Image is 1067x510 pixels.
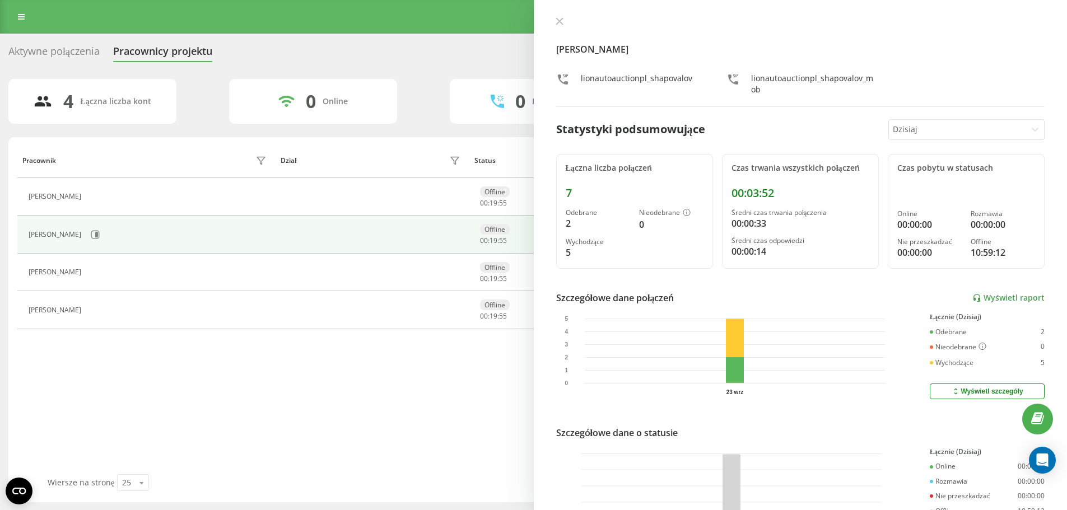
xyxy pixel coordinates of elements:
[731,186,869,200] div: 00:03:52
[930,328,967,336] div: Odebrane
[639,218,703,231] div: 0
[490,311,497,321] span: 19
[306,91,316,112] div: 0
[480,275,507,283] div: : :
[897,246,962,259] div: 00:00:00
[480,312,507,320] div: : :
[556,121,705,138] div: Statystyki podsumowujące
[29,268,84,276] div: [PERSON_NAME]
[897,210,962,218] div: Online
[122,477,131,488] div: 25
[480,186,510,197] div: Offline
[480,198,488,208] span: 00
[565,329,568,335] text: 4
[29,306,84,314] div: [PERSON_NAME]
[323,97,348,106] div: Online
[1041,328,1045,336] div: 2
[22,157,56,165] div: Pracownik
[480,199,507,207] div: : :
[6,478,32,504] button: Open CMP widget
[556,291,674,305] div: Szczegółowe dane połączeń
[499,311,507,321] span: 55
[499,274,507,283] span: 55
[930,343,986,352] div: Nieodebrane
[731,209,869,217] div: Średni czas trwania połączenia
[751,73,874,95] div: lionautoauctionpl_shapovalov_mob
[897,163,1035,173] div: Czas pobytu w statusach
[930,313,1045,321] div: Łącznie (Dzisiaj)
[731,237,869,245] div: Średni czas odpowiedzi
[480,224,510,235] div: Offline
[930,383,1045,399] button: Wyświetl szczegóły
[499,236,507,245] span: 55
[480,236,488,245] span: 00
[63,91,73,112] div: 4
[566,209,630,217] div: Odebrane
[281,157,296,165] div: Dział
[480,262,510,273] div: Offline
[1018,462,1045,470] div: 00:00:00
[972,293,1045,303] a: Wyświetl raport
[565,341,568,348] text: 3
[897,218,962,231] div: 00:00:00
[566,186,703,200] div: 7
[113,45,212,63] div: Pracownicy projektu
[515,91,525,112] div: 0
[1029,447,1056,474] div: Open Intercom Messenger
[29,231,84,238] div: [PERSON_NAME]
[897,238,962,246] div: Nie przeszkadzać
[490,198,497,208] span: 19
[731,163,869,173] div: Czas trwania wszystkich połączeń
[565,316,568,322] text: 5
[566,163,703,173] div: Łączna liczba połączeń
[726,389,743,395] text: 23 wrz
[581,73,692,95] div: lionautoauctionpl_shapovalov
[566,246,630,259] div: 5
[1018,478,1045,485] div: 00:00:00
[971,210,1035,218] div: Rozmawia
[480,274,488,283] span: 00
[480,300,510,310] div: Offline
[930,462,956,470] div: Online
[480,237,507,245] div: : :
[566,238,630,246] div: Wychodzące
[731,245,869,258] div: 00:00:14
[565,354,568,361] text: 2
[80,97,151,106] div: Łączna liczba kont
[731,217,869,230] div: 00:00:33
[930,448,1045,456] div: Łącznie (Dzisiaj)
[490,274,497,283] span: 19
[1041,343,1045,352] div: 0
[1041,359,1045,367] div: 5
[971,218,1035,231] div: 00:00:00
[566,217,630,230] div: 2
[8,45,100,63] div: Aktywne połączenia
[532,97,577,106] div: Rozmawiają
[639,209,703,218] div: Nieodebrane
[499,198,507,208] span: 55
[490,236,497,245] span: 19
[930,359,973,367] div: Wychodzące
[474,157,496,165] div: Status
[556,426,678,439] div: Szczegółowe dane o statusie
[48,477,114,488] span: Wiersze na stronę
[29,193,84,200] div: [PERSON_NAME]
[971,246,1035,259] div: 10:59:12
[930,478,967,485] div: Rozmawia
[556,43,1045,56] h4: [PERSON_NAME]
[480,311,488,321] span: 00
[971,238,1035,246] div: Offline
[951,387,1023,396] div: Wyświetl szczegóły
[565,367,568,373] text: 1
[930,492,990,500] div: Nie przeszkadzać
[565,380,568,386] text: 0
[1018,492,1045,500] div: 00:00:00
